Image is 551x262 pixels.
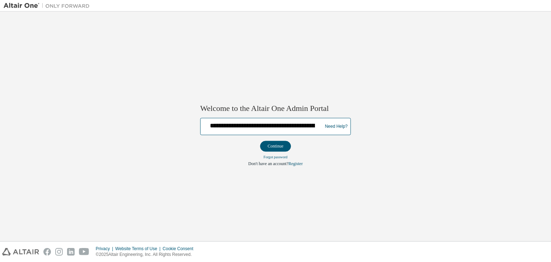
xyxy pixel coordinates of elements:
img: facebook.svg [43,248,51,256]
img: linkedin.svg [67,248,75,256]
div: Privacy [96,246,115,252]
img: Altair One [4,2,93,9]
div: Cookie Consent [163,246,197,252]
a: Register [288,162,303,167]
img: instagram.svg [55,248,63,256]
p: © 2025 Altair Engineering, Inc. All Rights Reserved. [96,252,198,258]
div: Website Terms of Use [115,246,163,252]
img: altair_logo.svg [2,248,39,256]
img: youtube.svg [79,248,89,256]
h2: Welcome to the Altair One Admin Portal [200,103,351,113]
a: Forgot password [264,155,288,159]
span: Don't have an account? [248,162,288,167]
a: Need Help? [325,126,348,127]
button: Continue [260,141,291,152]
